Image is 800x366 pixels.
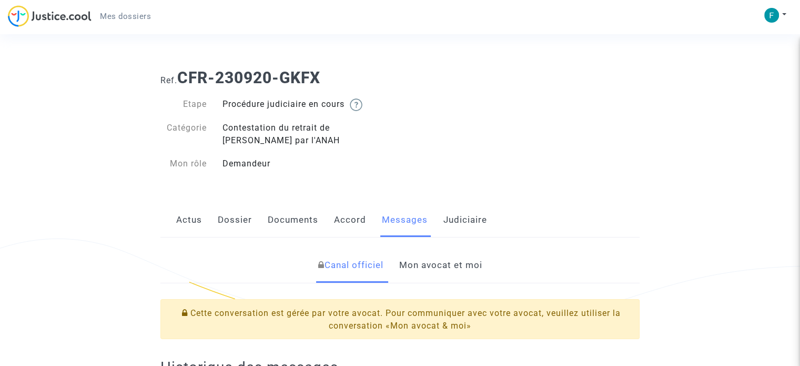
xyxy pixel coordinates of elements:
[318,248,383,283] a: Canal officiel
[218,203,252,238] a: Dossier
[153,157,215,170] div: Mon rôle
[215,122,400,147] div: Contestation du retrait de [PERSON_NAME] par l'ANAH
[334,203,366,238] a: Accord
[382,203,428,238] a: Messages
[160,75,177,85] span: Ref.
[160,299,640,339] div: Cette conversation est gérée par votre avocat. Pour communiquer avec votre avocat, veuillez utili...
[764,8,779,23] img: ACg8ocJMe5WwsLXbtk7bS-baCzTVD_s6Jlmww2e9dLkyWH1D=s96-c
[8,5,92,27] img: jc-logo.svg
[215,157,400,170] div: Demandeur
[153,122,215,147] div: Catégorie
[350,98,362,111] img: help.svg
[443,203,487,238] a: Judiciaire
[176,203,202,238] a: Actus
[399,248,482,283] a: Mon avocat et moi
[100,12,151,21] span: Mes dossiers
[177,68,320,87] b: CFR-230920-GKFX
[153,98,215,111] div: Etape
[268,203,318,238] a: Documents
[215,98,400,111] div: Procédure judiciaire en cours
[92,8,159,24] a: Mes dossiers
